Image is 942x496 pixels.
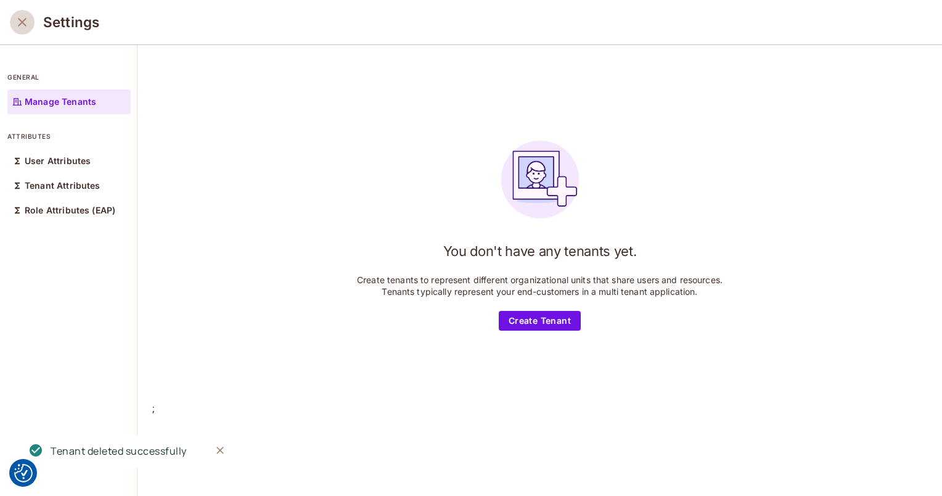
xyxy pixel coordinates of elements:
p: general [7,72,131,82]
p: User Attributes [25,156,91,166]
img: Revisit consent button [14,464,33,482]
p: Role Attributes (EAP) [25,205,115,215]
h3: Settings [43,14,99,31]
button: close [10,10,35,35]
div: Tenant deleted successfully [51,444,187,459]
button: Create Tenant [499,311,581,331]
button: Close [211,441,229,460]
button: Consent Preferences [14,464,33,482]
p: Manage Tenants [25,97,96,107]
p: attributes [7,131,131,141]
p: Tenant Attributes [25,181,100,191]
h1: You don't have any tenants yet. [443,242,636,260]
p: Create tenants to represent different organizational units that share users and resources. Tenant... [355,274,725,297]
